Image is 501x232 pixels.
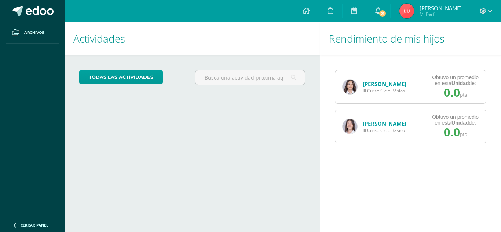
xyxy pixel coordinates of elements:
strong: Unidad [451,120,469,126]
a: [PERSON_NAME] [363,80,406,88]
img: 5d9fbff668698edc133964871eda3480.png [399,4,414,18]
input: Busca una actividad próxima aquí... [195,70,305,85]
span: 21 [378,10,386,18]
span: pts [460,132,467,137]
span: [PERSON_NAME] [420,4,462,12]
span: pts [460,92,467,98]
span: Archivos [24,30,44,36]
strong: Unidad [451,80,469,86]
a: todas las Actividades [79,70,163,84]
span: III Curso Ciclo Básico [363,88,406,94]
span: Mi Perfil [420,11,462,17]
a: Archivos [6,22,59,44]
h1: Rendimiento de mis hijos [329,22,493,55]
span: 0.0 [444,86,460,99]
div: Obtuvo un promedio en esta de: [432,114,479,126]
img: 5a65720f6a49c7784abcf521a7698098.png [343,80,357,94]
span: Cerrar panel [21,222,48,228]
span: 0.0 [444,126,460,139]
span: III Curso Ciclo Básico [363,127,406,133]
a: [PERSON_NAME] [363,120,406,127]
h1: Actividades [73,22,311,55]
img: 091eec8a3322b54c7bed08ea08cafeb7.png [343,119,357,134]
div: Obtuvo un promedio en esta de: [432,74,479,86]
